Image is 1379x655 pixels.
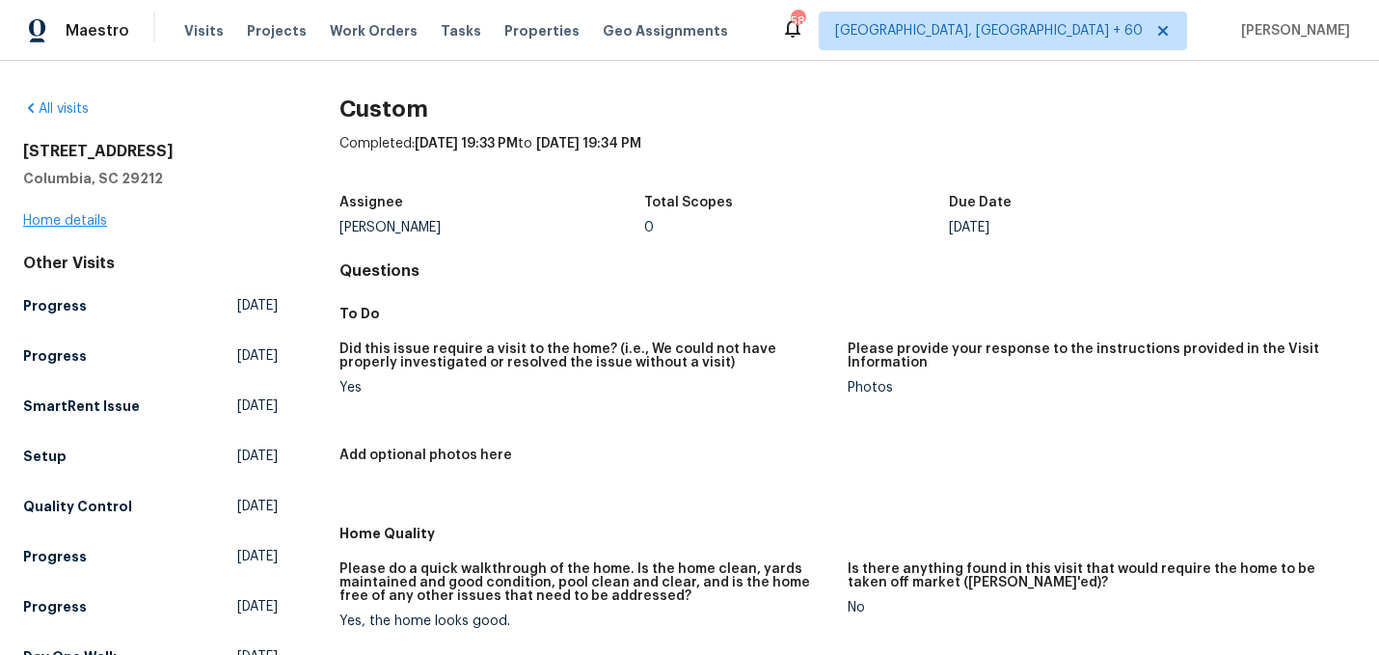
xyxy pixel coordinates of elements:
h5: Assignee [339,196,403,209]
h5: Setup [23,447,67,466]
span: [GEOGRAPHIC_DATA], [GEOGRAPHIC_DATA] + 60 [835,21,1143,41]
span: [DATE] [237,497,278,516]
span: [DATE] [237,547,278,566]
h5: Quality Control [23,497,132,516]
span: [DATE] [237,597,278,616]
h5: Home Quality [339,524,1356,543]
a: Progress[DATE] [23,589,278,624]
h5: Total Scopes [644,196,733,209]
span: Maestro [66,21,129,41]
h5: Progress [23,296,87,315]
h5: SmartRent Issue [23,396,140,416]
span: [DATE] [237,447,278,466]
span: Projects [247,21,307,41]
span: [DATE] [237,396,278,416]
div: 585 [791,12,804,31]
div: [PERSON_NAME] [339,221,644,234]
a: Quality Control[DATE] [23,489,278,524]
h2: [STREET_ADDRESS] [23,142,278,161]
h5: Please provide your response to the instructions provided in the Visit Information [848,342,1340,369]
div: Other Visits [23,254,278,273]
span: [DATE] [237,296,278,315]
span: Work Orders [330,21,418,41]
h5: Did this issue require a visit to the home? (i.e., We could not have properly investigated or res... [339,342,832,369]
div: Completed: to [339,134,1356,184]
h5: Progress [23,547,87,566]
a: Home details [23,214,107,228]
a: Progress[DATE] [23,288,278,323]
h5: Progress [23,597,87,616]
span: Properties [504,21,580,41]
div: Yes [339,381,832,395]
h5: Add optional photos here [339,449,512,462]
span: Visits [184,21,224,41]
h5: To Do [339,304,1356,323]
h5: Please do a quick walkthrough of the home. Is the home clean, yards maintained and good condition... [339,562,832,603]
h2: Custom [339,99,1356,119]
h5: Progress [23,346,87,366]
span: [DATE] 19:33 PM [415,137,518,150]
div: Yes, the home looks good. [339,614,832,628]
span: Geo Assignments [603,21,728,41]
a: SmartRent Issue[DATE] [23,389,278,423]
div: No [848,601,1340,614]
a: Progress[DATE] [23,539,278,574]
h5: Is there anything found in this visit that would require the home to be taken off market ([PERSON... [848,562,1340,589]
a: Progress[DATE] [23,339,278,373]
span: [PERSON_NAME] [1233,21,1350,41]
a: All visits [23,102,89,116]
div: 0 [644,221,949,234]
h5: Columbia, SC 29212 [23,169,278,188]
div: [DATE] [949,221,1254,234]
h4: Questions [339,261,1356,281]
span: [DATE] [237,346,278,366]
h5: Due Date [949,196,1012,209]
a: Setup[DATE] [23,439,278,474]
div: Photos [848,381,1340,395]
span: Tasks [441,24,481,38]
span: [DATE] 19:34 PM [536,137,641,150]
